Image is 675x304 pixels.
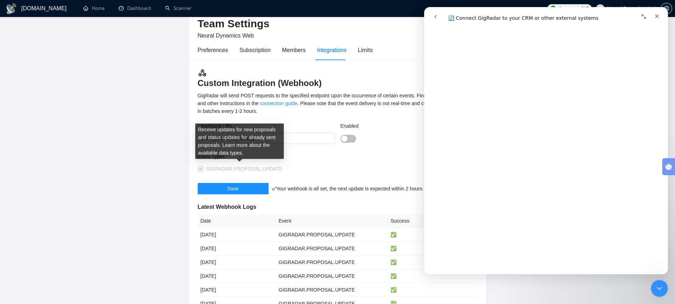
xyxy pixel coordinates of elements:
[358,46,373,55] div: Limits
[198,46,228,55] div: Preferences
[201,232,216,237] span: [DATE]
[201,287,216,293] span: [DATE]
[260,101,297,106] a: connection guide
[198,68,207,78] img: webhook.3a52c8ec.svg
[390,273,396,279] span: ✅
[661,3,672,14] button: setting
[198,92,478,115] div: GigRadar will send POST requests to the specified endpoint upon the occurrence of certain events....
[198,17,478,31] h2: Team Settings
[276,256,388,269] td: GIGRADAR.PROPOSAL.UPDATE
[276,283,388,297] td: GIGRADAR.PROPOSAL.UPDATE
[195,124,284,159] div: Receive updates for new proposals and status updates for already sent proposals. about the availa...
[317,46,347,55] div: Integrations
[271,186,276,191] span: check
[198,203,478,211] h5: Latest Webhook Logs
[198,183,269,194] button: Save
[83,5,105,11] a: homeHome
[198,68,478,89] h3: Custom Integration (Webhook)
[424,7,668,274] iframe: To enrich screen reader interactions, please activate Accessibility in Grammarly extension settings
[240,46,271,55] div: Subscription
[198,33,254,39] span: Neural Dynamics Web
[390,232,396,237] span: ✅
[282,46,306,55] div: Members
[6,3,17,15] img: logo
[661,6,672,11] a: setting
[581,5,589,12] span: 247
[119,5,151,11] a: dashboardDashboard
[165,5,191,11] a: searchScanner
[390,259,396,265] span: ✅
[390,246,396,251] span: ✅
[651,280,668,297] iframe: Intercom live chat
[222,142,248,148] a: Learn more
[276,269,388,283] td: GIGRADAR.PROPOSAL.UPDATE
[341,122,359,130] label: Enabled
[198,214,276,228] th: Date
[390,287,396,293] span: ✅
[201,273,216,279] span: [DATE]
[227,185,239,193] span: Save
[206,166,282,172] span: GIGRADAR.PROPOSAL.UPDATE
[598,6,603,11] span: user
[276,214,388,228] th: Event
[201,259,216,265] span: [DATE]
[276,228,388,242] td: GIGRADAR.PROPOSAL.UPDATE
[276,242,388,256] td: GIGRADAR.PROPOSAL.UPDATE
[201,246,216,251] span: [DATE]
[198,122,233,130] label: Webhook URL
[271,186,424,191] span: Your webhook is all set, the next update is expected within 2 hours.
[550,6,556,11] img: upwork-logo.png
[388,214,477,228] th: Success
[558,5,579,12] span: Connects:
[341,135,356,143] button: Enabled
